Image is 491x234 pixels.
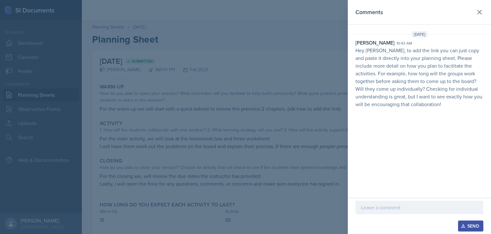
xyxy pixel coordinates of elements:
[458,221,483,231] button: Send
[355,46,483,108] p: Hey [PERSON_NAME], to add the link you can just copy and paste it directly into your planning she...
[411,31,428,38] span: [DATE]
[462,223,479,229] div: Send
[355,39,394,46] div: [PERSON_NAME]
[355,8,383,17] h2: Comments
[396,40,412,46] div: 10:43 am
